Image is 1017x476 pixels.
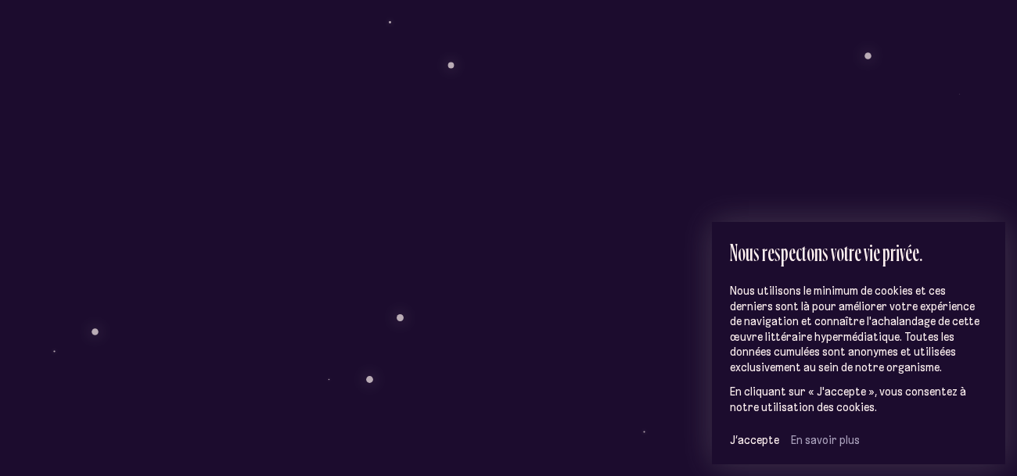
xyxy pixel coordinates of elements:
p: En cliquant sur « J'accepte », vous consentez à notre utilisation des cookies. [730,385,988,415]
a: En savoir plus [791,433,860,447]
button: J’accepte [730,433,779,447]
p: Nous utilisons le minimum de cookies et ces derniers sont là pour améliorer votre expérience de n... [730,284,988,375]
h2: Nous respectons votre vie privée. [730,239,988,265]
